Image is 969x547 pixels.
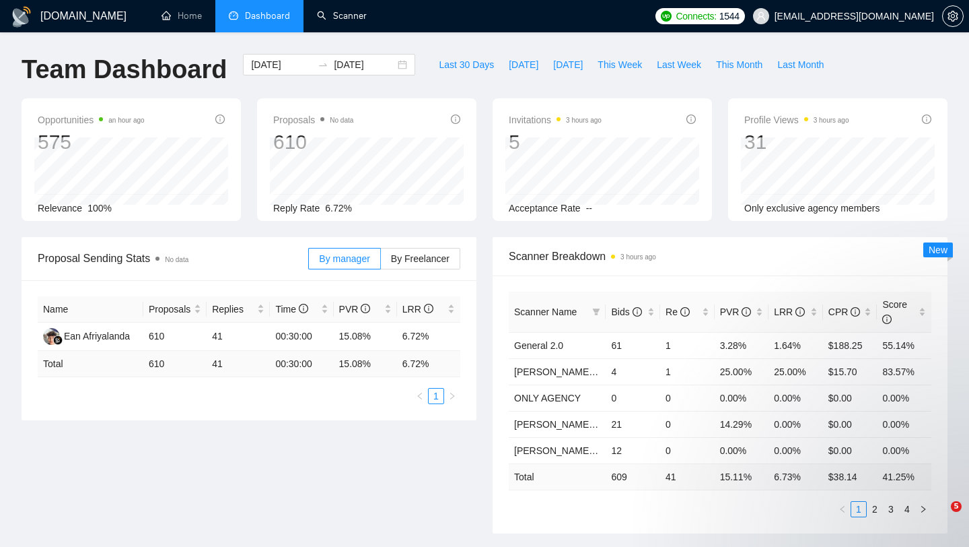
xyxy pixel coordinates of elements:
[245,10,290,22] span: Dashboard
[680,307,690,317] span: info-circle
[43,330,130,341] a: EAEan Afriyalanda
[318,59,328,70] span: to
[509,463,606,490] td: Total
[768,358,823,385] td: 25.00%
[397,323,460,351] td: 6.72%
[318,59,328,70] span: swap-right
[43,328,60,345] img: EA
[660,332,715,358] td: 1
[11,6,32,28] img: logo
[823,411,877,437] td: $0.00
[877,411,931,437] td: 0.00%
[275,304,308,315] span: Time
[509,112,602,128] span: Invitations
[606,385,660,411] td: 0
[317,10,367,22] a: searchScanner
[589,302,603,322] span: filter
[882,315,892,324] span: info-circle
[851,307,860,317] span: info-circle
[877,385,931,411] td: 0.00%
[514,366,687,377] a: [PERSON_NAME] - Full Stack Developer
[397,351,460,377] td: 6.72 %
[720,307,752,317] span: PVR
[768,385,823,411] td: 0.00%
[676,9,716,24] span: Connects:
[660,358,715,385] td: 1
[598,57,642,72] span: This Week
[715,411,769,437] td: 14.29%
[929,245,947,255] span: New
[660,385,715,411] td: 0
[715,385,769,411] td: 0.00%
[330,117,353,124] span: No data
[402,304,433,315] span: LRR
[412,388,428,404] button: left
[514,307,577,317] span: Scanner Name
[108,117,144,124] time: an hour ago
[273,112,353,128] span: Proposals
[834,501,851,517] li: Previous Page
[777,57,824,72] span: Last Month
[161,10,202,22] a: homeHome
[719,9,740,24] span: 1544
[334,323,397,351] td: 15.08%
[53,335,63,345] img: gigradar-bm.png
[606,411,660,437] td: 21
[709,54,770,75] button: This Month
[38,351,143,377] td: Total
[207,351,270,377] td: 41
[424,304,433,313] span: info-circle
[942,5,964,27] button: setting
[334,57,395,72] input: End date
[774,307,805,317] span: LRR
[273,129,353,155] div: 610
[877,358,931,385] td: 83.57%
[448,392,456,400] span: right
[657,57,701,72] span: Last Week
[922,115,931,124] span: info-circle
[514,340,563,351] a: General 2.0
[715,358,769,385] td: 25.00%
[943,11,963,22] span: setting
[606,463,660,490] td: 609
[38,203,82,214] span: Relevance
[391,253,450,264] span: By Freelancer
[149,302,191,317] span: Proposals
[299,304,308,313] span: info-circle
[509,57,538,72] span: [DATE]
[501,54,546,75] button: [DATE]
[606,332,660,358] td: 61
[744,112,849,128] span: Profile Views
[87,203,112,214] span: 100%
[514,419,662,430] a: [PERSON_NAME] - Angular, Vue.js
[38,250,308,267] span: Proposal Sending Stats
[207,296,270,323] th: Replies
[22,54,227,86] h1: Team Dashboard
[633,307,642,317] span: info-circle
[768,332,823,358] td: 1.64%
[416,392,424,400] span: left
[942,11,964,22] a: setting
[666,307,690,317] span: Re
[325,203,352,214] span: 6.72%
[143,351,207,377] td: 610
[590,54,649,75] button: This Week
[273,203,320,214] span: Reply Rate
[509,203,581,214] span: Acceptance Rate
[64,329,130,344] div: Ean Afriyalanda
[756,11,766,21] span: user
[361,304,370,313] span: info-circle
[661,11,672,22] img: upwork-logo.png
[165,256,188,263] span: No data
[566,117,602,124] time: 3 hours ago
[451,115,460,124] span: info-circle
[686,115,696,124] span: info-circle
[251,57,312,72] input: Start date
[606,358,660,385] td: 4
[770,54,831,75] button: Last Month
[923,501,956,534] iframe: Intercom live chat
[620,253,656,261] time: 3 hours ago
[660,437,715,463] td: 0
[229,11,238,20] span: dashboard
[823,358,877,385] td: $15.70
